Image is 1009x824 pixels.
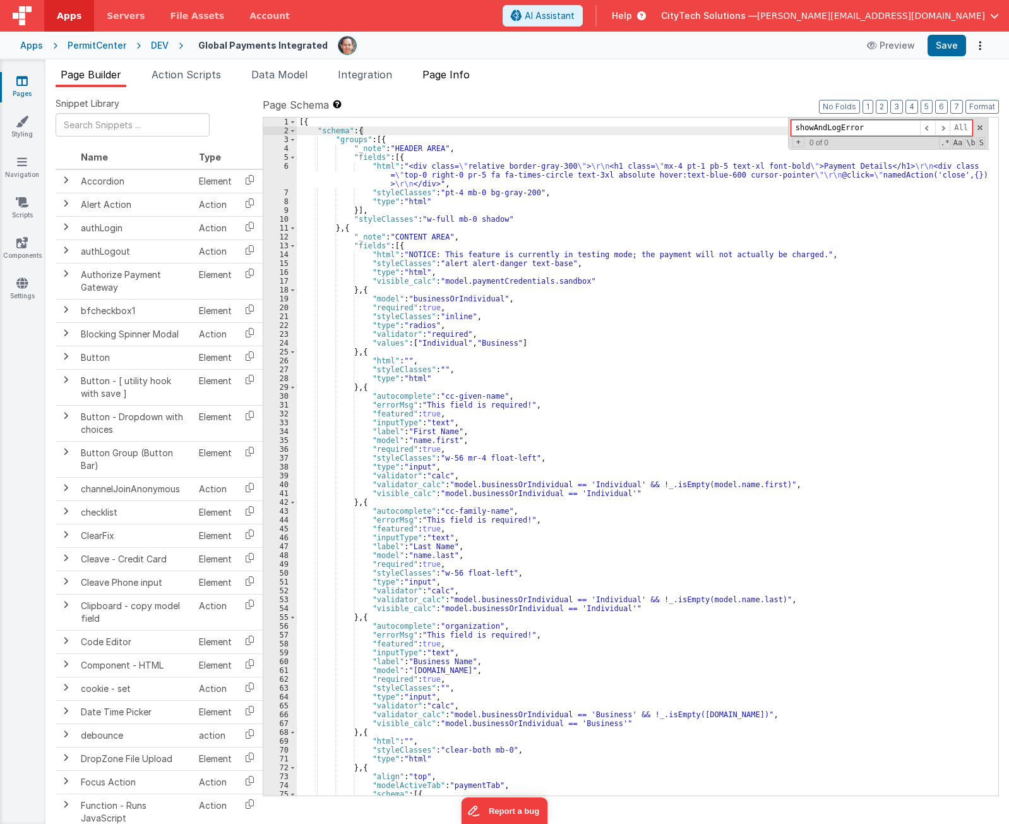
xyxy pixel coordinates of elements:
div: 17 [263,277,297,286]
td: ClearFix [76,524,194,547]
div: 54 [263,604,297,613]
td: Element [194,653,237,677]
div: 22 [263,321,297,330]
div: 52 [263,586,297,595]
div: 36 [263,445,297,454]
button: Options [971,37,989,54]
td: Action [194,770,237,794]
div: 48 [263,551,297,560]
div: 41 [263,489,297,498]
div: 12 [263,233,297,241]
span: 0 of 0 [804,138,833,147]
div: 4 [263,144,297,153]
button: Save [928,35,966,56]
td: Action [194,239,237,263]
div: 10 [263,215,297,224]
td: Action [194,677,237,700]
td: channelJoinAnonymous [76,477,194,500]
span: CityTech Solutions — [661,9,757,22]
td: Button Group (Button Bar) [76,441,194,477]
input: Search Snippets ... [56,113,210,136]
div: 39 [263,471,297,480]
td: Element [194,369,237,405]
button: 2 [876,100,888,114]
div: 32 [263,409,297,418]
div: 29 [263,383,297,392]
td: Component - HTML [76,653,194,677]
div: 47 [263,542,297,551]
div: 68 [263,728,297,737]
td: Clipboard - copy model field [76,594,194,630]
span: Alt-Enter [950,120,972,136]
td: Date Time Picker [76,700,194,724]
div: 21 [263,312,297,321]
td: checklist [76,500,194,524]
div: 65 [263,701,297,710]
td: cookie - set [76,677,194,700]
button: 3 [890,100,903,114]
td: Element [194,169,237,193]
span: Toggel Replace mode [792,137,804,147]
div: 70 [263,746,297,754]
td: Action [194,193,237,216]
div: 25 [263,348,297,356]
div: 72 [263,763,297,772]
td: authLogin [76,216,194,239]
div: 16 [263,268,297,277]
span: Snippet Library [56,97,119,110]
div: 58 [263,639,297,648]
div: 33 [263,418,297,427]
div: 23 [263,330,297,339]
div: 69 [263,737,297,746]
td: Blocking Spinner Modal [76,322,194,346]
button: 5 [921,100,933,114]
div: 50 [263,569,297,578]
td: Element [194,630,237,653]
span: Whole Word Search [965,137,976,148]
span: Action Scripts [152,68,221,81]
div: 40 [263,480,297,489]
div: 20 [263,303,297,312]
td: Element [194,263,237,299]
div: 2 [263,126,297,135]
span: CaseSensitive Search [952,137,964,148]
td: Code Editor [76,630,194,653]
div: 11 [263,224,297,233]
div: 45 [263,524,297,533]
span: Page Builder [61,68,121,81]
div: 66 [263,710,297,719]
span: Page Info [422,68,470,81]
td: Element [194,571,237,594]
div: 61 [263,666,297,675]
div: 63 [263,684,297,693]
td: bfcheckbox1 [76,299,194,322]
div: 31 [263,401,297,409]
button: 7 [950,100,963,114]
div: 71 [263,754,297,763]
button: Format [965,100,999,114]
span: AI Assistant [525,9,575,22]
div: DEV [151,39,169,52]
img: e92780d1901cbe7d843708aaaf5fdb33 [338,37,356,54]
td: Element [194,346,237,369]
div: 30 [263,392,297,401]
button: 4 [905,100,918,114]
div: 34 [263,427,297,436]
span: Servers [107,9,145,22]
td: Cleave - Credit Card [76,547,194,571]
div: 49 [263,560,297,569]
span: RegExp Search [939,137,950,148]
td: Action [194,594,237,630]
div: PermitCenter [68,39,126,52]
div: 37 [263,454,297,463]
td: Element [194,547,237,571]
div: 55 [263,613,297,622]
div: 19 [263,294,297,303]
div: 6 [263,162,297,188]
div: 24 [263,339,297,348]
td: Action [194,477,237,500]
td: action [194,724,237,747]
div: 42 [263,498,297,507]
td: DropZone File Upload [76,747,194,770]
span: Integration [338,68,392,81]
